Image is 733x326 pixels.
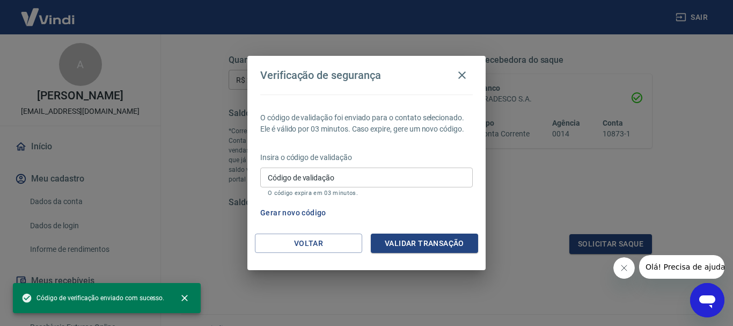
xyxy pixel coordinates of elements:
h4: Verificação de segurança [260,69,381,82]
button: Voltar [255,234,362,253]
iframe: Mensagem da empresa [639,255,724,279]
p: Insira o código de validação [260,152,473,163]
p: O código expira em 03 minutos. [268,190,465,197]
iframe: Fechar mensagem [613,257,635,279]
button: Validar transação [371,234,478,253]
button: Gerar novo código [256,203,331,223]
iframe: Botão para abrir a janela de mensagens [690,283,724,317]
p: O código de validação foi enviado para o contato selecionado. Ele é válido por 03 minutos. Caso e... [260,112,473,135]
span: Olá! Precisa de ajuda? [6,8,90,16]
span: Código de verificação enviado com sucesso. [21,293,164,303]
button: close [173,286,196,310]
